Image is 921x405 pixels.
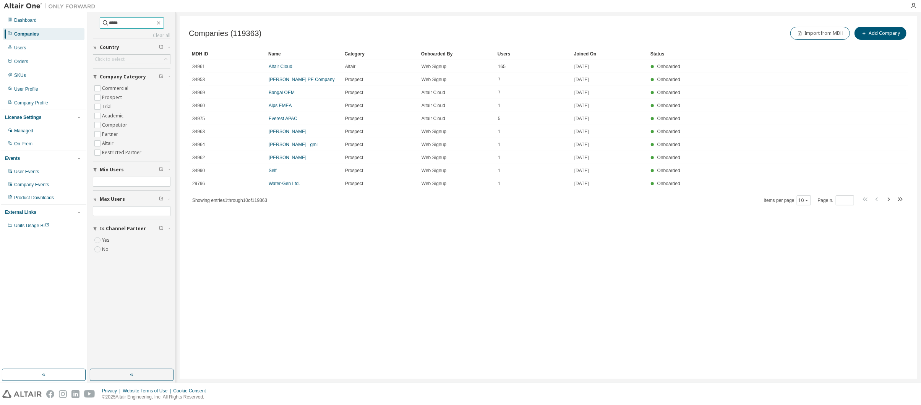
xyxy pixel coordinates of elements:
[269,64,292,69] a: Altair Cloud
[95,56,125,62] div: Click to select
[498,181,501,187] span: 1
[498,115,501,122] span: 5
[574,102,589,109] span: [DATE]
[192,102,205,109] span: 34960
[498,128,501,135] span: 1
[650,48,862,60] div: Status
[574,155,589,161] span: [DATE]
[657,77,680,82] span: Onboarded
[345,63,355,70] span: Altair
[14,31,39,37] div: Companies
[269,181,300,186] a: Water-Gen Ltd.
[574,76,589,83] span: [DATE]
[269,90,295,95] a: Bangal OEM
[14,195,54,201] div: Product Downloads
[192,181,205,187] span: 29796
[657,181,680,186] span: Onboarded
[345,142,363,148] span: Prospect
[102,120,129,130] label: Competitor
[93,191,170,208] button: Max Users
[100,44,119,50] span: Country
[102,236,111,245] label: Yes
[5,209,36,215] div: External Links
[14,59,28,65] div: Orders
[574,181,589,187] span: [DATE]
[498,142,501,148] span: 1
[422,63,446,70] span: Web Signup
[574,89,589,96] span: [DATE]
[14,128,33,134] div: Managed
[268,48,339,60] div: Name
[345,102,363,109] span: Prospect
[657,142,680,147] span: Onboarded
[102,102,113,111] label: Trial
[192,198,267,203] span: Showing entries 1 through 10 of 119363
[345,115,363,122] span: Prospect
[764,195,811,205] span: Items per page
[192,142,205,148] span: 34964
[102,148,143,157] label: Restricted Partner
[657,116,680,121] span: Onboarded
[498,63,506,70] span: 165
[269,155,306,160] a: [PERSON_NAME]
[93,33,170,39] a: Clear all
[5,114,41,120] div: License Settings
[102,130,120,139] label: Partner
[657,168,680,173] span: Onboarded
[269,77,335,82] a: [PERSON_NAME] PE Company
[192,115,205,122] span: 34975
[14,141,32,147] div: On Prem
[421,48,491,60] div: Onboarded By
[102,93,123,102] label: Prospect
[422,128,446,135] span: Web Signup
[192,155,205,161] span: 34962
[790,27,850,40] button: Import from MDH
[2,390,42,398] img: altair_logo.svg
[102,394,211,400] p: © 2025 Altair Engineering, Inc. All Rights Reserved.
[574,128,589,135] span: [DATE]
[422,168,446,174] span: Web Signup
[100,74,146,80] span: Company Category
[345,155,363,161] span: Prospect
[345,48,415,60] div: Category
[422,102,445,109] span: Altair Cloud
[93,39,170,56] button: Country
[269,103,292,108] a: Alps EMEA
[100,167,124,173] span: Min Users
[657,129,680,134] span: Onboarded
[345,76,363,83] span: Prospect
[14,182,49,188] div: Company Events
[14,72,26,78] div: SKUs
[574,48,644,60] div: Joined On
[159,44,164,50] span: Clear filter
[498,168,501,174] span: 1
[574,142,589,148] span: [DATE]
[14,17,37,23] div: Dashboard
[269,116,297,121] a: Everest APAC
[657,90,680,95] span: Onboarded
[498,155,501,161] span: 1
[93,220,170,237] button: Is Channel Partner
[93,161,170,178] button: Min Users
[192,168,205,174] span: 34990
[422,142,446,148] span: Web Signup
[269,142,318,147] a: [PERSON_NAME] _gml
[93,55,170,64] div: Click to select
[574,63,589,70] span: [DATE]
[192,128,205,135] span: 34963
[422,89,445,96] span: Altair Cloud
[345,128,363,135] span: Prospect
[84,390,95,398] img: youtube.svg
[5,155,20,161] div: Events
[14,86,38,92] div: User Profile
[189,29,261,38] span: Companies (119363)
[422,181,446,187] span: Web Signup
[46,390,54,398] img: facebook.svg
[498,76,501,83] span: 7
[14,45,26,51] div: Users
[422,115,445,122] span: Altair Cloud
[4,2,99,10] img: Altair One
[102,139,115,148] label: Altair
[657,64,680,69] span: Onboarded
[159,226,164,232] span: Clear filter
